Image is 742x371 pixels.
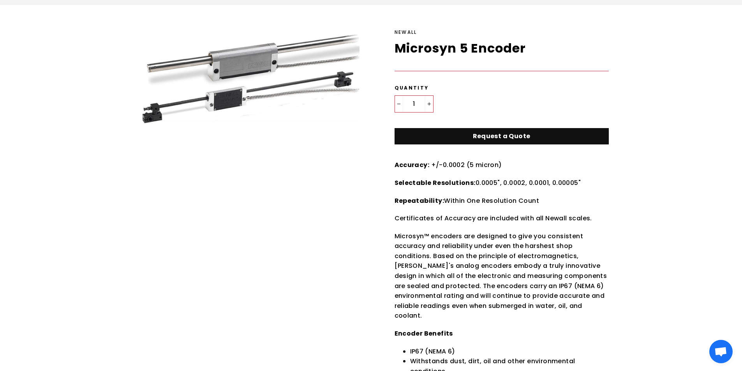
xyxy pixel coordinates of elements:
[410,347,455,356] span: IP67 (NEMA 6)
[425,96,433,112] button: Increase item quantity by one
[395,214,592,223] span: Certificates of Accuracy are included with all Newall scales.
[395,178,476,187] strong: Selectable Resolutions:
[395,160,430,169] strong: Accuracy:
[395,96,433,112] input: quantity
[395,85,609,91] label: Quantity
[395,329,453,338] span: Encoder Benefits
[395,28,609,36] div: Newall
[395,196,444,205] strong: Repeatability:
[395,40,609,57] h1: Microsyn 5 Encoder
[395,96,403,112] button: Reduce item quantity by one
[395,232,583,260] span: Microsyn™ encoders are designed to give you consistent accuracy and reliability under even the ha...
[395,251,607,320] span: Based on the principle of electromagnetics, [PERSON_NAME]'s analog encoders embody a truly innova...
[709,340,733,363] div: Open chat
[395,128,609,145] a: Request a Quote
[431,160,502,169] span: +/-0.0002 (5 micron)
[395,178,581,187] span: 0.0005", 0.0002, 0.0001, 0.00005"
[395,196,539,205] span: Within One Resolution Count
